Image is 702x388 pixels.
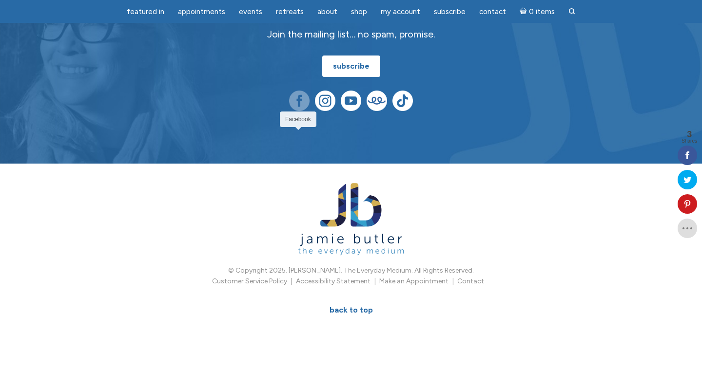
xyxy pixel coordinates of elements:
span: About [317,7,337,16]
span: Contact [479,7,506,16]
a: Cart0 items [514,1,561,21]
a: Shop [345,2,373,21]
a: My Account [375,2,426,21]
img: TikTok [392,91,413,111]
span: My Account [381,7,420,16]
span: Appointments [178,7,225,16]
p: Join the mailing list… no spam, promise. [178,27,524,42]
i: Cart [520,7,529,16]
a: Customer Service Policy [212,277,287,285]
img: Jamie Butler. The Everyday Medium [298,183,404,256]
a: Make an Appointment [379,277,448,285]
a: BACK TO TOP [319,299,384,321]
a: About [312,2,343,21]
img: YouTube [341,91,361,111]
a: featured in [121,2,170,21]
span: 0 items [529,8,555,16]
div: Facebook [280,111,316,127]
a: Accessibility Statement [296,277,370,285]
span: Shares [682,139,697,144]
span: 3 [682,130,697,139]
a: Contact [473,2,512,21]
img: Instagram [315,91,335,111]
a: Appointments [172,2,231,21]
a: subscribe [322,55,380,77]
span: Subscribe [434,7,466,16]
a: Events [233,2,268,21]
a: Subscribe [428,2,471,21]
img: Teespring [367,91,387,111]
a: Retreats [270,2,310,21]
p: © Copyright 2025. [PERSON_NAME]. The Everyday Medium. All Rights Reserved. [88,265,614,276]
span: Shop [351,7,367,16]
span: Events [239,7,262,16]
span: featured in [127,7,164,16]
a: Contact [457,277,484,285]
span: Retreats [276,7,304,16]
img: Facebook [289,91,310,111]
a: Jamie Butler. The Everyday Medium [298,243,404,252]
